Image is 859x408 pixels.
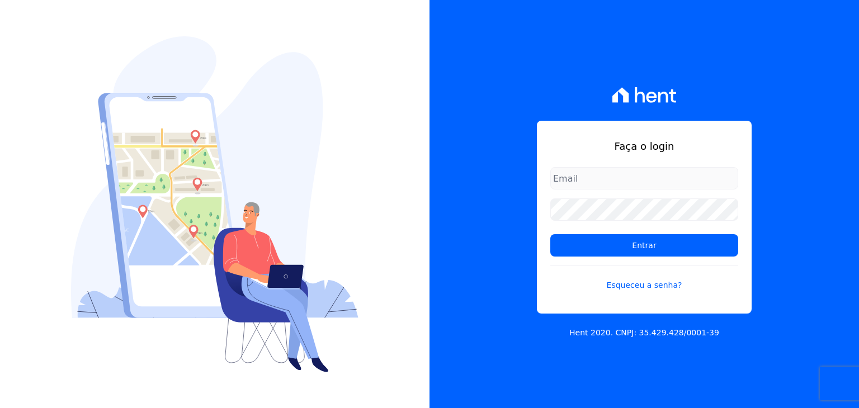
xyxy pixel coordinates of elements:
[550,167,738,189] input: Email
[550,234,738,257] input: Entrar
[569,327,719,339] p: Hent 2020. CNPJ: 35.429.428/0001-39
[550,265,738,291] a: Esqueceu a senha?
[71,36,358,372] img: Login
[550,139,738,154] h1: Faça o login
